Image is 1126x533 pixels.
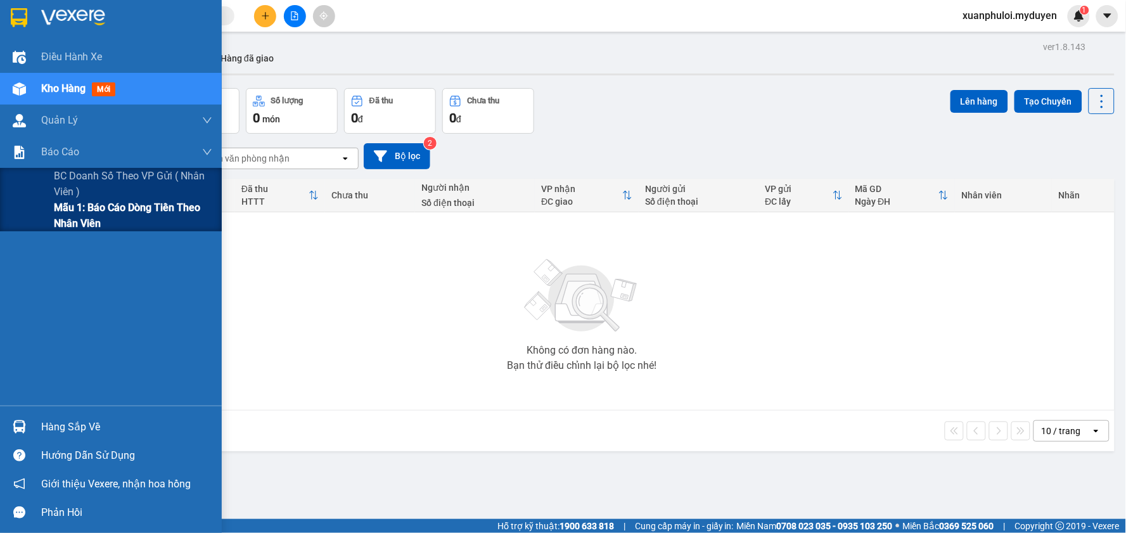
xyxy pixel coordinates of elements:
[1091,426,1101,436] svg: open
[246,88,338,134] button: Số lượng0món
[54,168,212,200] span: BC doanh số theo VP gửi ( nhân viên )
[468,96,500,105] div: Chưa thu
[527,345,637,356] div: Không có đơn hàng nào.
[645,196,752,207] div: Số điện thoại
[13,82,26,96] img: warehouse-icon
[13,506,25,518] span: message
[1044,40,1086,54] div: ver 1.8.143
[737,519,893,533] span: Miền Nam
[903,519,994,533] span: Miền Bắc
[202,152,290,165] div: Chọn văn phòng nhận
[624,519,625,533] span: |
[241,184,309,194] div: Đã thu
[11,8,27,27] img: logo-vxr
[13,449,25,461] span: question-circle
[1102,10,1113,22] span: caret-down
[1082,6,1087,15] span: 1
[421,198,528,208] div: Số điện thoại
[271,96,304,105] div: Số lượng
[364,143,430,169] button: Bộ lọc
[92,82,115,96] span: mới
[41,503,212,522] div: Phản hồi
[261,11,270,20] span: plus
[340,153,350,164] svg: open
[849,179,956,212] th: Toggle SortBy
[449,110,456,125] span: 0
[13,51,26,64] img: warehouse-icon
[645,184,752,194] div: Người gửi
[313,5,335,27] button: aim
[41,82,86,94] span: Kho hàng
[358,114,363,124] span: đ
[765,196,832,207] div: ĐC lấy
[518,252,645,340] img: svg+xml;base64,PHN2ZyBjbGFzcz0ibGlzdC1wbHVnX19zdmciIHhtbG5zPSJodHRwOi8vd3d3LnczLm9yZy8yMDAwL3N2Zy...
[13,478,25,490] span: notification
[319,11,328,20] span: aim
[442,88,534,134] button: Chưa thu0đ
[896,523,900,529] span: ⚪️
[41,418,212,437] div: Hàng sắp về
[369,96,393,105] div: Đã thu
[254,5,276,27] button: plus
[424,137,437,150] sup: 2
[13,114,26,127] img: warehouse-icon
[1096,5,1118,27] button: caret-down
[1058,190,1108,200] div: Nhãn
[765,184,832,194] div: VP gửi
[541,184,622,194] div: VP nhận
[331,190,409,200] div: Chưa thu
[344,88,436,134] button: Đã thu0đ
[41,446,212,465] div: Hướng dẫn sử dụng
[41,112,78,128] span: Quản Lý
[210,43,284,74] button: Hàng đã giao
[262,114,280,124] span: món
[1080,6,1089,15] sup: 1
[1004,519,1006,533] span: |
[560,521,614,531] strong: 1900 633 818
[421,183,528,193] div: Người nhận
[54,200,212,231] span: Mẫu 1: Báo cáo dòng tiền theo nhân viên
[13,146,26,159] img: solution-icon
[41,476,191,492] span: Giới thiệu Vexere, nhận hoa hồng
[940,521,994,531] strong: 0369 525 060
[758,179,848,212] th: Toggle SortBy
[497,519,614,533] span: Hỗ trợ kỹ thuật:
[635,519,734,533] span: Cung cấp máy in - giấy in:
[1073,10,1085,22] img: icon-new-feature
[1042,425,1081,437] div: 10 / trang
[777,521,893,531] strong: 0708 023 035 - 0935 103 250
[290,11,299,20] span: file-add
[235,179,325,212] th: Toggle SortBy
[202,115,212,125] span: down
[13,420,26,433] img: warehouse-icon
[535,179,639,212] th: Toggle SortBy
[855,184,939,194] div: Mã GD
[284,5,306,27] button: file-add
[253,110,260,125] span: 0
[456,114,461,124] span: đ
[541,196,622,207] div: ĐC giao
[41,144,79,160] span: Báo cáo
[950,90,1008,113] button: Lên hàng
[507,361,656,371] div: Bạn thử điều chỉnh lại bộ lọc nhé!
[1014,90,1082,113] button: Tạo Chuyến
[202,147,212,157] span: down
[953,8,1068,23] span: xuanphuloi.myduyen
[1056,522,1065,530] span: copyright
[241,196,309,207] div: HTTT
[855,196,939,207] div: Ngày ĐH
[351,110,358,125] span: 0
[961,190,1046,200] div: Nhân viên
[41,49,103,65] span: Điều hành xe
